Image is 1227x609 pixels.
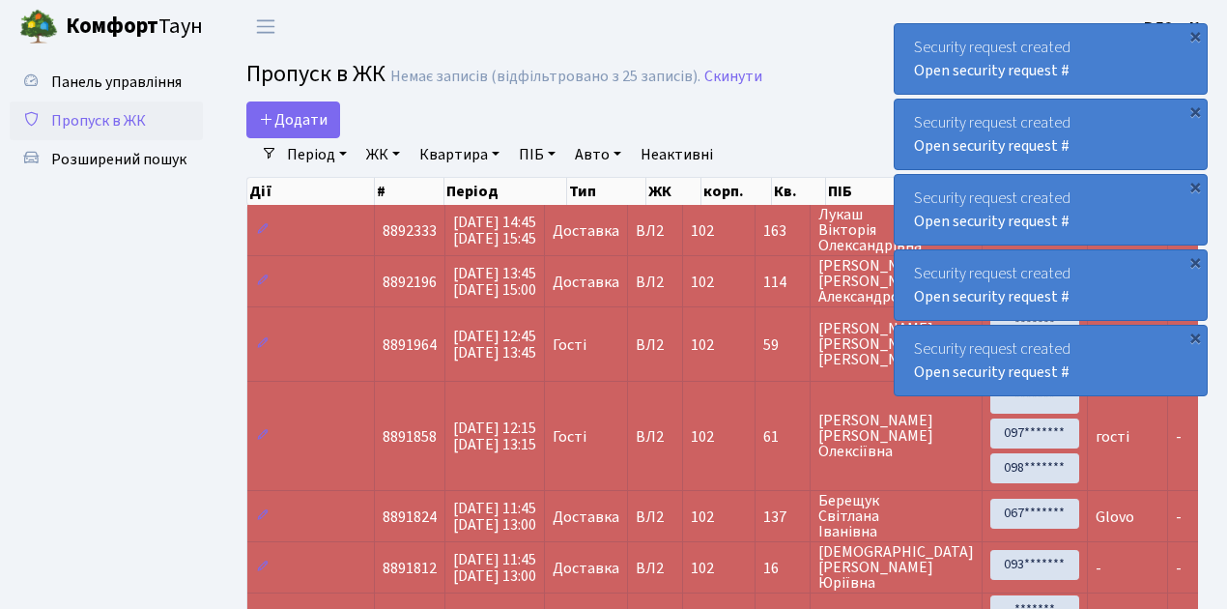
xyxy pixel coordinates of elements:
b: ВЛ2 -. К. [1144,16,1204,38]
span: 102 [691,334,714,356]
a: ЖК [358,138,408,171]
b: Комфорт [66,11,158,42]
div: × [1185,101,1205,121]
a: Open security request # [914,286,1070,307]
span: Доставка [553,223,619,239]
div: Security request created [895,326,1207,395]
span: 102 [691,507,714,528]
span: Додати [259,109,328,130]
div: Security request created [895,175,1207,245]
span: 102 [691,272,714,293]
span: Берещук Світлана Іванівна [818,493,974,539]
a: Open security request # [914,362,1070,383]
span: 8891812 [383,558,437,579]
span: 163 [763,223,802,239]
a: Розширений пошук [10,140,203,179]
a: ПІБ [511,138,563,171]
span: [DATE] 12:15 [DATE] 13:15 [453,418,536,455]
button: Переключити навігацію [242,11,290,43]
span: [PERSON_NAME] [PERSON_NAME] Олексіївна [818,413,974,459]
div: Немає записів (відфільтровано з 25 записів). [390,68,700,86]
div: × [1185,328,1205,347]
span: Доставка [553,509,619,525]
span: ВЛ2 [636,275,674,290]
span: Гості [553,429,586,445]
span: - [1096,558,1101,579]
a: Період [279,138,355,171]
span: [DATE] 11:45 [DATE] 13:00 [453,549,536,587]
a: Пропуск в ЖК [10,101,203,140]
span: 114 [763,275,802,290]
span: 137 [763,509,802,525]
th: корп. [701,178,772,205]
span: 8891824 [383,507,437,528]
span: ВЛ2 [636,223,674,239]
a: Open security request # [914,60,1070,81]
span: - [1176,507,1182,528]
span: 8892333 [383,220,437,242]
span: Glovo [1096,507,1134,528]
span: [PERSON_NAME] [PERSON_NAME] Александровна [818,258,974,304]
span: Доставка [553,561,619,576]
span: Пропуск в ЖК [246,57,385,91]
a: Open security request # [914,211,1070,232]
span: Пропуск в ЖК [51,110,146,131]
div: × [1185,177,1205,196]
span: гості [1096,426,1129,448]
a: Open security request # [914,135,1070,157]
th: Період [444,178,567,205]
span: 102 [691,220,714,242]
span: 102 [691,426,714,448]
span: 59 [763,337,802,353]
span: 102 [691,558,714,579]
span: ВЛ2 [636,429,674,445]
a: Неактивні [633,138,721,171]
a: Панель управління [10,63,203,101]
span: [DATE] 11:45 [DATE] 13:00 [453,498,536,536]
span: Таун [66,11,203,43]
th: # [375,178,444,205]
a: ВЛ2 -. К. [1144,15,1204,39]
a: Додати [246,101,340,138]
span: [PERSON_NAME] [PERSON_NAME] [PERSON_NAME] [818,321,974,367]
th: Кв. [772,178,826,205]
span: ВЛ2 [636,337,674,353]
span: ВЛ2 [636,561,674,576]
span: Гості [553,337,586,353]
a: Квартира [412,138,507,171]
div: × [1185,252,1205,272]
span: ВЛ2 [636,509,674,525]
span: [DATE] 13:45 [DATE] 15:00 [453,263,536,301]
span: 8891858 [383,426,437,448]
span: - [1176,426,1182,448]
div: Security request created [895,250,1207,320]
span: 16 [763,561,802,576]
a: Скинути [704,68,762,86]
span: Лукаш Вікторія Олександрівна [818,207,974,253]
span: - [1176,558,1182,579]
th: Тип [567,178,646,205]
a: Авто [567,138,629,171]
img: logo.png [19,8,58,46]
th: ПІБ [826,178,958,205]
span: 8892196 [383,272,437,293]
span: Панель управління [51,72,182,93]
th: Дії [247,178,375,205]
span: Доставка [553,275,619,290]
span: 8891964 [383,334,437,356]
div: Security request created [895,24,1207,94]
span: [DATE] 12:45 [DATE] 13:45 [453,326,536,363]
span: Розширений пошук [51,149,186,170]
div: Security request created [895,100,1207,169]
span: 61 [763,429,802,445]
div: × [1185,26,1205,45]
span: [DEMOGRAPHIC_DATA] [PERSON_NAME] Юріївна [818,544,974,591]
span: [DATE] 14:45 [DATE] 15:45 [453,212,536,249]
th: ЖК [646,178,701,205]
